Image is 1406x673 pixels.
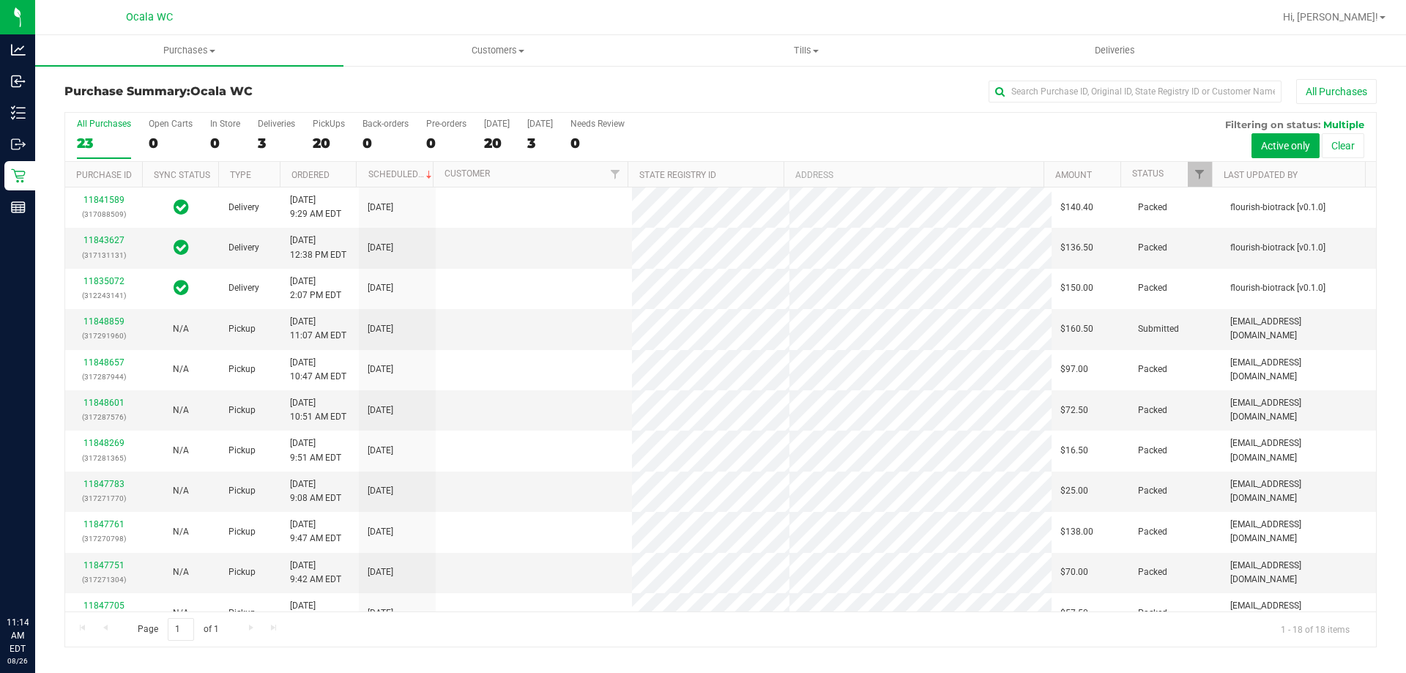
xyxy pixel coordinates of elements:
[1230,315,1367,343] span: [EMAIL_ADDRESS][DOMAIN_NAME]
[290,193,341,221] span: [DATE] 9:29 AM EDT
[362,135,409,152] div: 0
[173,405,189,415] span: Not Applicable
[570,135,625,152] div: 0
[1138,484,1167,498] span: Packed
[173,486,189,496] span: Not Applicable
[83,519,124,529] a: 11847761
[228,322,256,336] span: Pickup
[1251,133,1320,158] button: Active only
[290,234,346,261] span: [DATE] 12:38 PM EDT
[228,404,256,417] span: Pickup
[1230,599,1367,627] span: [EMAIL_ADDRESS][DOMAIN_NAME]
[173,324,189,334] span: Not Applicable
[173,444,189,458] button: N/A
[527,135,553,152] div: 3
[290,477,341,505] span: [DATE] 9:08 AM EDT
[1060,281,1093,295] span: $150.00
[1055,170,1092,180] a: Amount
[173,525,189,539] button: N/A
[174,237,189,258] span: In Sync
[368,169,435,179] a: Scheduled
[74,207,133,221] p: (317088509)
[11,200,26,215] inline-svg: Reports
[1075,44,1155,57] span: Deliveries
[1138,322,1179,336] span: Submitted
[1323,119,1364,130] span: Multiple
[368,201,393,215] span: [DATE]
[290,518,341,546] span: [DATE] 9:47 AM EDT
[368,606,393,620] span: [DATE]
[77,135,131,152] div: 23
[1060,444,1088,458] span: $16.50
[11,168,26,183] inline-svg: Retail
[228,362,256,376] span: Pickup
[1138,404,1167,417] span: Packed
[527,119,553,129] div: [DATE]
[83,438,124,448] a: 11848269
[291,170,330,180] a: Ordered
[77,119,131,129] div: All Purchases
[343,35,652,66] a: Customers
[74,370,133,384] p: (317287944)
[1138,606,1167,620] span: Packed
[484,119,510,129] div: [DATE]
[1322,133,1364,158] button: Clear
[1230,436,1367,464] span: [EMAIL_ADDRESS][DOMAIN_NAME]
[173,484,189,498] button: N/A
[1060,201,1093,215] span: $140.40
[290,275,341,302] span: [DATE] 2:07 PM EDT
[7,655,29,666] p: 08/26
[74,289,133,302] p: (312243141)
[149,135,193,152] div: 0
[83,601,124,611] a: 11847705
[76,170,132,180] a: Purchase ID
[83,398,124,408] a: 11848601
[173,445,189,456] span: Not Applicable
[15,556,59,600] iframe: Resource center
[210,135,240,152] div: 0
[1138,525,1167,539] span: Packed
[64,85,502,98] h3: Purchase Summary:
[230,170,251,180] a: Type
[83,560,124,570] a: 11847751
[228,444,256,458] span: Pickup
[1138,362,1167,376] span: Packed
[368,565,393,579] span: [DATE]
[228,241,259,255] span: Delivery
[1230,559,1367,587] span: [EMAIL_ADDRESS][DOMAIN_NAME]
[639,170,716,180] a: State Registry ID
[1138,444,1167,458] span: Packed
[290,599,341,627] span: [DATE] 9:43 AM EDT
[1230,356,1367,384] span: [EMAIL_ADDRESS][DOMAIN_NAME]
[368,484,393,498] span: [DATE]
[74,248,133,262] p: (317131131)
[445,168,490,179] a: Customer
[290,436,341,464] span: [DATE] 9:51 AM EDT
[173,364,189,374] span: Not Applicable
[228,606,256,620] span: Pickup
[1132,168,1164,179] a: Status
[344,44,651,57] span: Customers
[173,567,189,577] span: Not Applicable
[961,35,1269,66] a: Deliveries
[125,618,231,641] span: Page of 1
[11,105,26,120] inline-svg: Inventory
[1230,201,1325,215] span: flourish-biotrack [v0.1.0]
[228,525,256,539] span: Pickup
[1230,518,1367,546] span: [EMAIL_ADDRESS][DOMAIN_NAME]
[83,316,124,327] a: 11848859
[426,135,466,152] div: 0
[313,119,345,129] div: PickUps
[1283,11,1378,23] span: Hi, [PERSON_NAME]!
[426,119,466,129] div: Pre-orders
[258,135,295,152] div: 3
[173,565,189,579] button: N/A
[1138,565,1167,579] span: Packed
[7,616,29,655] p: 11:14 AM EDT
[603,162,628,187] a: Filter
[1230,477,1367,505] span: [EMAIL_ADDRESS][DOMAIN_NAME]
[83,276,124,286] a: 11835072
[368,241,393,255] span: [DATE]
[74,491,133,505] p: (317271770)
[228,281,259,295] span: Delivery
